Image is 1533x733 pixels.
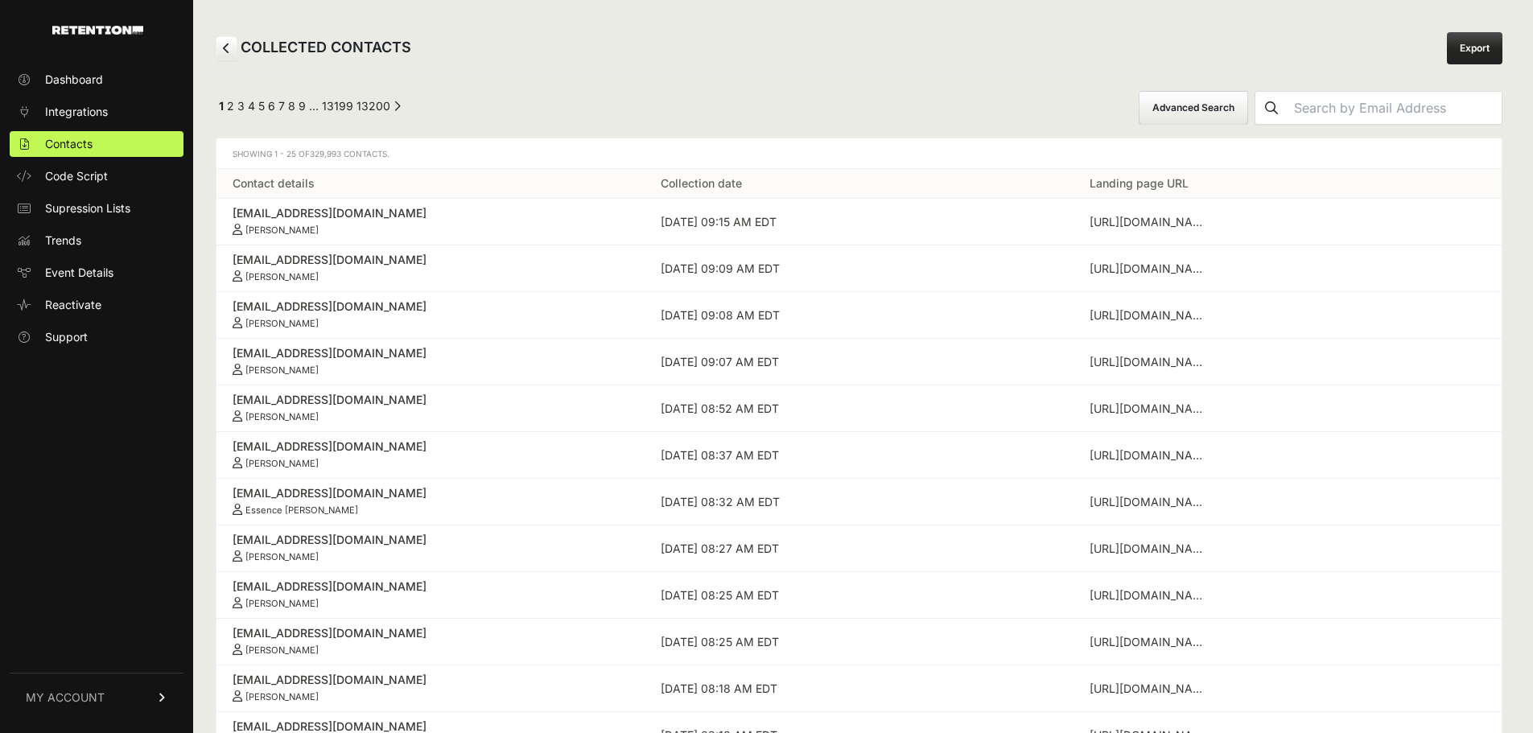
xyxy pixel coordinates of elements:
[45,168,108,184] span: Code Script
[10,324,183,350] a: Support
[10,292,183,318] a: Reactivate
[10,196,183,221] a: Supression Lists
[661,176,742,190] a: Collection date
[233,532,628,548] div: [EMAIL_ADDRESS][DOMAIN_NAME]
[1090,681,1210,697] div: https://www.northjerseydiabetes.com/?y_source=1_OTQzMzUxNy03MTUtbG9jYXRpb24ud2Vic2l0ZQ%3D%3D
[245,318,319,329] small: [PERSON_NAME]
[245,504,358,516] small: Essence [PERSON_NAME]
[233,579,628,609] a: [EMAIL_ADDRESS][DOMAIN_NAME] [PERSON_NAME]
[233,205,628,221] div: [EMAIL_ADDRESS][DOMAIN_NAME]
[233,439,628,455] div: [EMAIL_ADDRESS][DOMAIN_NAME]
[278,99,285,113] a: Page 7
[10,163,183,189] a: Code Script
[322,99,353,113] a: Page 13199
[10,131,183,157] a: Contacts
[233,252,628,282] a: [EMAIL_ADDRESS][DOMAIN_NAME] [PERSON_NAME]
[1447,32,1502,64] a: Export
[1288,92,1502,124] input: Search by Email Address
[245,551,319,562] small: [PERSON_NAME]
[45,200,130,216] span: Supression Lists
[1090,541,1210,557] div: https://dentalexcellenceva.com/ad/landing/google-ads/dentist-near-me/?msclkid=76be1a5e67c110a7e57...
[233,392,628,408] div: [EMAIL_ADDRESS][DOMAIN_NAME]
[10,260,183,286] a: Event Details
[233,149,389,159] span: Showing 1 - 25 of
[645,479,1073,525] td: [DATE] 08:32 AM EDT
[245,364,319,376] small: [PERSON_NAME]
[645,245,1073,292] td: [DATE] 09:09 AM EDT
[309,99,319,113] span: …
[45,265,113,281] span: Event Details
[1090,587,1210,603] div: https://www.apexautomotive.com/contact-us/
[216,98,401,118] div: Pagination
[1139,91,1248,125] button: Advanced Search
[233,625,628,641] div: [EMAIL_ADDRESS][DOMAIN_NAME]
[645,572,1073,619] td: [DATE] 08:25 AM EDT
[645,199,1073,245] td: [DATE] 09:15 AM EDT
[233,532,628,562] a: [EMAIL_ADDRESS][DOMAIN_NAME] [PERSON_NAME]
[10,99,183,125] a: Integrations
[245,644,319,656] small: [PERSON_NAME]
[645,292,1073,339] td: [DATE] 09:08 AM EDT
[645,385,1073,432] td: [DATE] 08:52 AM EDT
[233,672,628,702] a: [EMAIL_ADDRESS][DOMAIN_NAME] [PERSON_NAME]
[10,228,183,253] a: Trends
[219,99,224,113] em: Page 1
[1090,447,1210,463] div: https://astoriamodernfamilydental.com/
[237,99,245,113] a: Page 3
[45,72,103,88] span: Dashboard
[10,673,183,722] a: MY ACCOUNT
[245,598,319,609] small: [PERSON_NAME]
[645,525,1073,572] td: [DATE] 08:27 AM EDT
[45,233,81,249] span: Trends
[1090,401,1210,417] div: https://drarida.com/ad/landing/facebook-ads/dentist-near-me/?utm_medium=paid&utm_source=an&utm_id...
[245,271,319,282] small: [PERSON_NAME]
[258,99,265,113] a: Page 5
[45,136,93,152] span: Contacts
[245,691,319,702] small: [PERSON_NAME]
[45,297,101,313] span: Reactivate
[1090,307,1210,323] div: https://aestheticdentistryofmanhattan.com/ad/landing/facebook-ads/teeth-whitening/?fbclid=IwZXh0b...
[1090,214,1210,230] div: https://southingtondentistry.com/
[233,176,315,190] a: Contact details
[245,411,319,422] small: [PERSON_NAME]
[645,665,1073,712] td: [DATE] 08:18 AM EDT
[248,99,255,113] a: Page 4
[1090,354,1210,370] div: https://southingtondentistry.com/services/dental-emergencies/?gad_source=1&gad_campaignid=2277052...
[1090,176,1189,190] a: Landing page URL
[227,99,234,113] a: Page 2
[233,299,628,315] div: [EMAIL_ADDRESS][DOMAIN_NAME]
[356,99,390,113] a: Page 13200
[645,432,1073,479] td: [DATE] 08:37 AM EDT
[288,99,295,113] a: Page 8
[233,299,628,329] a: [EMAIL_ADDRESS][DOMAIN_NAME] [PERSON_NAME]
[233,205,628,236] a: [EMAIL_ADDRESS][DOMAIN_NAME] [PERSON_NAME]
[233,345,628,361] div: [EMAIL_ADDRESS][DOMAIN_NAME]
[233,439,628,469] a: [EMAIL_ADDRESS][DOMAIN_NAME] [PERSON_NAME]
[52,26,143,35] img: Retention.com
[645,339,1073,385] td: [DATE] 09:07 AM EDT
[233,345,628,376] a: [EMAIL_ADDRESS][DOMAIN_NAME] [PERSON_NAME]
[233,672,628,688] div: [EMAIL_ADDRESS][DOMAIN_NAME]
[245,224,319,236] small: [PERSON_NAME]
[10,67,183,93] a: Dashboard
[268,99,275,113] a: Page 6
[245,458,319,469] small: [PERSON_NAME]
[299,99,306,113] a: Page 9
[645,619,1073,665] td: [DATE] 08:25 AM EDT
[216,36,411,60] h2: COLLECTED CONTACTS
[233,392,628,422] a: [EMAIL_ADDRESS][DOMAIN_NAME] [PERSON_NAME]
[233,625,628,656] a: [EMAIL_ADDRESS][DOMAIN_NAME] [PERSON_NAME]
[1090,634,1210,650] div: https://buttermandental.com/
[45,104,108,120] span: Integrations
[233,252,628,268] div: [EMAIL_ADDRESS][DOMAIN_NAME]
[45,329,88,345] span: Support
[1090,261,1210,277] div: https://atlantadentalteam.com/locations/snellville/
[233,485,628,516] a: [EMAIL_ADDRESS][DOMAIN_NAME] Essence [PERSON_NAME]
[1090,494,1210,510] div: https://brockportsmiles.com/
[233,579,628,595] div: [EMAIL_ADDRESS][DOMAIN_NAME]
[310,149,389,159] span: 329,993 Contacts.
[26,690,105,706] span: MY ACCOUNT
[233,485,628,501] div: [EMAIL_ADDRESS][DOMAIN_NAME]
